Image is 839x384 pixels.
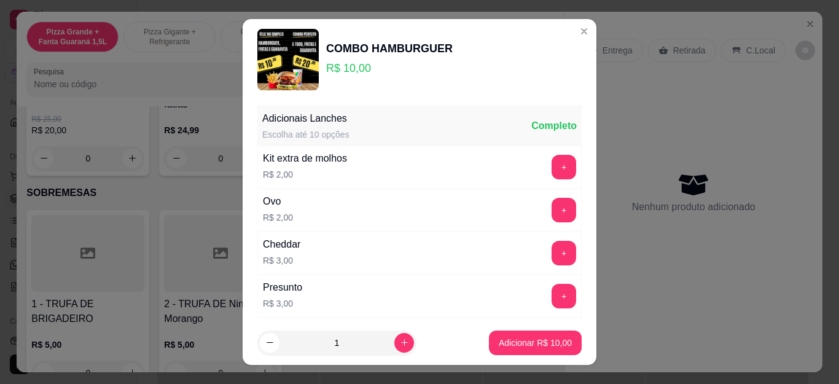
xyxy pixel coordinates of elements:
button: increase-product-quantity [394,333,414,353]
div: COMBO HAMBURGUER [326,40,453,57]
p: R$ 3,00 [263,254,300,267]
img: product-image [257,29,319,90]
div: Adicionais Lanches [262,111,349,126]
div: Escolha até 10 opções [262,128,349,141]
p: R$ 10,00 [326,60,453,77]
button: add [552,198,576,222]
p: Adicionar R$ 10,00 [499,337,572,349]
div: Ovo [263,194,293,209]
div: Presunto [263,280,302,295]
div: Completo [531,119,577,133]
p: R$ 2,00 [263,211,293,224]
button: add [552,284,576,308]
button: Close [574,22,594,41]
button: add [552,155,576,179]
p: R$ 2,00 [263,168,347,181]
button: add [552,241,576,265]
button: decrease-product-quantity [260,333,279,353]
button: Adicionar R$ 10,00 [489,331,582,355]
div: Cheddar [263,237,300,252]
p: R$ 3,00 [263,297,302,310]
div: Kit extra de molhos [263,151,347,166]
